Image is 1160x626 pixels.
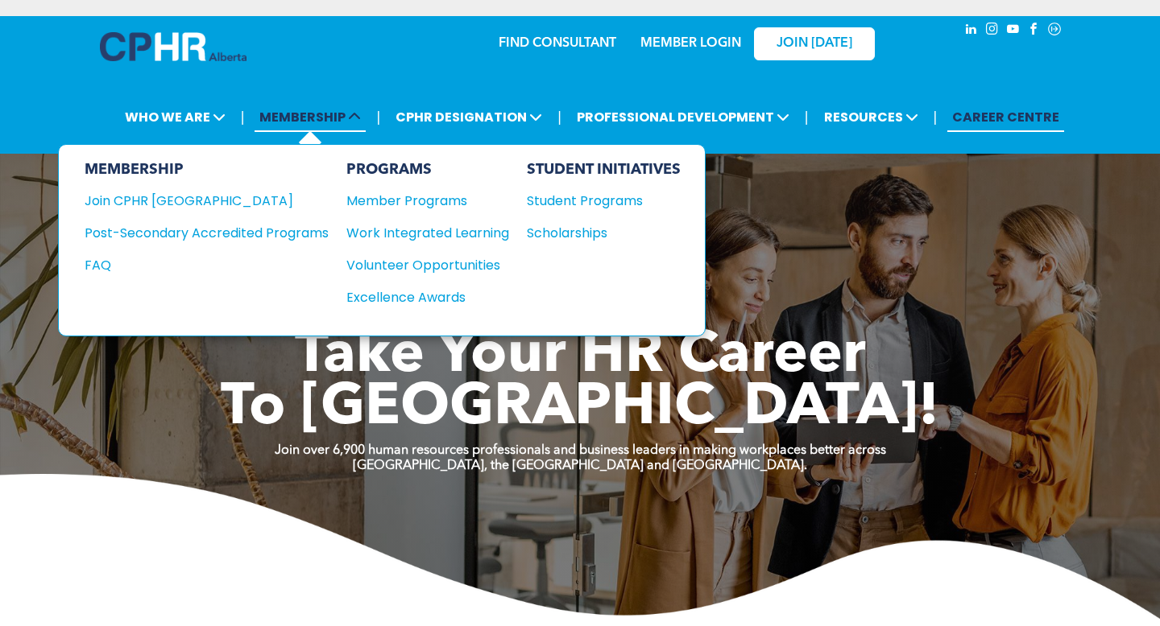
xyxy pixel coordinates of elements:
[295,327,866,385] span: Take Your HR Career
[983,20,1000,42] a: instagram
[353,459,807,472] strong: [GEOGRAPHIC_DATA], the [GEOGRAPHIC_DATA] and [GEOGRAPHIC_DATA].
[346,255,493,275] div: Volunteer Opportunities
[1046,20,1063,42] a: Social network
[346,223,509,243] a: Work Integrated Learning
[85,161,329,179] div: MEMBERSHIP
[85,191,329,211] a: Join CPHR [GEOGRAPHIC_DATA]
[819,102,923,132] span: RESOURCES
[805,101,809,134] li: |
[527,223,681,243] a: Scholarships
[346,191,493,211] div: Member Programs
[255,102,366,132] span: MEMBERSHIP
[346,287,493,307] div: Excellence Awards
[934,101,938,134] li: |
[85,255,329,275] a: FAQ
[346,287,509,307] a: Excellence Awards
[754,27,875,60] a: JOIN [DATE]
[346,255,509,275] a: Volunteer Opportunities
[346,161,509,179] div: PROGRAMS
[777,36,852,51] span: JOIN [DATE]
[527,161,681,179] div: STUDENT INITIATIVES
[221,380,939,438] span: To [GEOGRAPHIC_DATA]!
[527,191,681,211] a: Student Programs
[85,223,304,243] div: Post-Secondary Accredited Programs
[346,223,493,243] div: Work Integrated Learning
[85,255,304,275] div: FAQ
[557,101,561,134] li: |
[499,37,616,50] a: FIND CONSULTANT
[346,191,509,211] a: Member Programs
[120,102,230,132] span: WHO WE ARE
[962,20,980,42] a: linkedin
[640,37,741,50] a: MEMBER LOGIN
[241,101,245,134] li: |
[100,32,246,61] img: A blue and white logo for cp alberta
[572,102,794,132] span: PROFESSIONAL DEVELOPMENT
[1004,20,1021,42] a: youtube
[85,223,329,243] a: Post-Secondary Accredited Programs
[527,223,665,243] div: Scholarships
[947,102,1064,132] a: CAREER CENTRE
[275,444,886,457] strong: Join over 6,900 human resources professionals and business leaders in making workplaces better ac...
[391,102,547,132] span: CPHR DESIGNATION
[85,191,304,211] div: Join CPHR [GEOGRAPHIC_DATA]
[376,101,380,134] li: |
[1025,20,1042,42] a: facebook
[527,191,665,211] div: Student Programs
